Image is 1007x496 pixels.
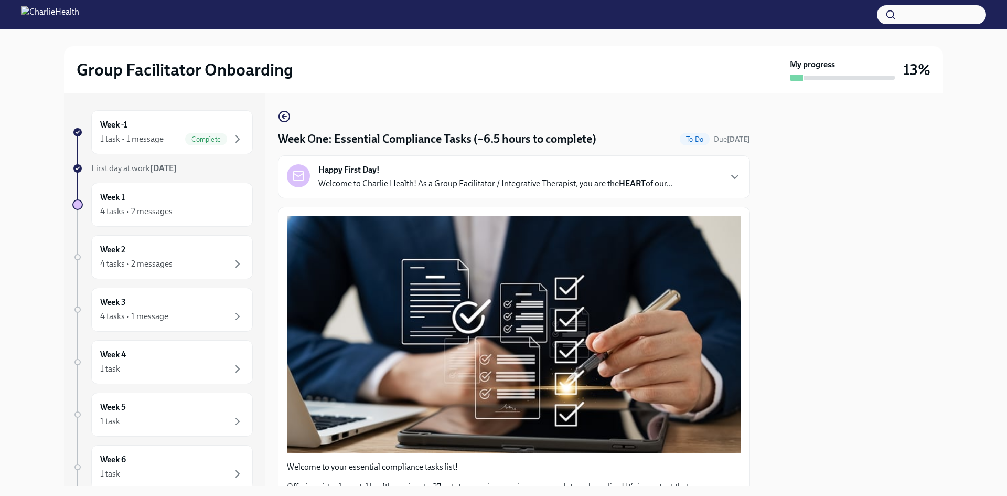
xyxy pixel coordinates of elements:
[185,135,227,143] span: Complete
[77,59,293,80] h2: Group Facilitator Onboarding
[100,119,127,131] h6: Week -1
[100,363,120,375] div: 1 task
[714,134,750,144] span: September 9th, 2025 10:00
[100,349,126,361] h6: Week 4
[903,60,930,79] h3: 13%
[100,297,126,308] h6: Week 3
[680,135,710,143] span: To Do
[72,183,253,227] a: Week 14 tasks • 2 messages
[100,311,168,322] div: 4 tasks • 1 message
[287,216,741,453] button: Zoom image
[72,445,253,489] a: Week 61 task
[100,133,164,145] div: 1 task • 1 message
[100,454,126,466] h6: Week 6
[21,6,79,23] img: CharlieHealth
[287,461,741,473] p: Welcome to your essential compliance tasks list!
[100,416,120,427] div: 1 task
[100,468,120,480] div: 1 task
[318,164,380,176] strong: Happy First Day!
[619,178,646,188] strong: HEART
[72,110,253,154] a: Week -11 task • 1 messageComplete
[100,206,173,217] div: 4 tasks • 2 messages
[91,163,177,173] span: First day at work
[100,258,173,270] div: 4 tasks • 2 messages
[100,192,125,203] h6: Week 1
[790,59,835,70] strong: My progress
[100,244,125,256] h6: Week 2
[72,163,253,174] a: First day at work[DATE]
[150,163,177,173] strong: [DATE]
[100,402,126,413] h6: Week 5
[727,135,750,144] strong: [DATE]
[318,178,673,189] p: Welcome to Charlie Health! As a Group Facilitator / Integrative Therapist, you are the of our...
[72,288,253,332] a: Week 34 tasks • 1 message
[72,235,253,279] a: Week 24 tasks • 2 messages
[714,135,750,144] span: Due
[72,340,253,384] a: Week 41 task
[278,131,596,147] h4: Week One: Essential Compliance Tasks (~6.5 hours to complete)
[72,393,253,437] a: Week 51 task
